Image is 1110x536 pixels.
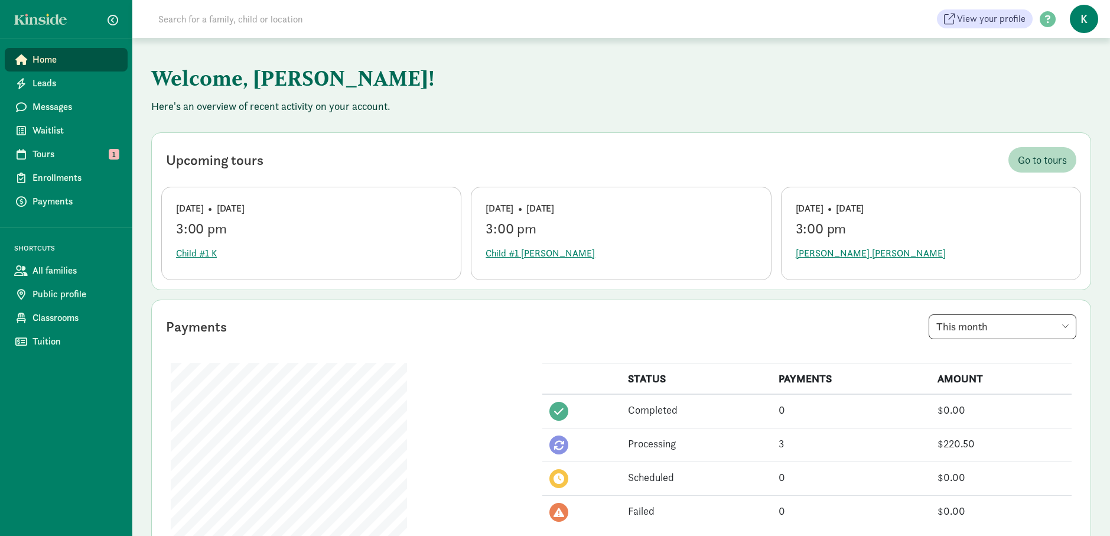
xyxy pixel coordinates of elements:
[176,220,447,237] div: 3:00 pm
[1018,152,1067,168] span: Go to tours
[621,363,772,395] th: STATUS
[32,264,118,278] span: All families
[109,149,119,160] span: 1
[937,9,1033,28] a: View your profile
[5,72,128,95] a: Leads
[32,124,118,138] span: Waitlist
[1008,147,1076,173] a: Go to tours
[796,246,946,261] span: [PERSON_NAME] [PERSON_NAME]
[5,190,128,213] a: Payments
[779,402,923,418] div: 0
[957,12,1026,26] span: View your profile
[5,306,128,330] a: Classrooms
[5,166,128,190] a: Enrollments
[32,171,118,185] span: Enrollments
[938,402,1065,418] div: $0.00
[151,7,483,31] input: Search for a family, child or location
[796,220,1066,237] div: 3:00 pm
[628,503,764,519] div: Failed
[628,402,764,418] div: Completed
[5,95,128,119] a: Messages
[32,76,118,90] span: Leads
[5,48,128,72] a: Home
[779,436,923,451] div: 3
[5,330,128,353] a: Tuition
[166,150,263,171] div: Upcoming tours
[176,242,217,265] button: Child #1 K
[5,142,128,166] a: Tours 1
[5,259,128,282] a: All families
[1070,5,1098,33] span: K
[32,194,118,209] span: Payments
[938,503,1065,519] div: $0.00
[772,363,930,395] th: PAYMENTS
[486,246,595,261] span: Child #1 [PERSON_NAME]
[176,246,217,261] span: Child #1 K
[486,220,756,237] div: 3:00 pm
[938,436,1065,451] div: $220.50
[486,242,595,265] button: Child #1 [PERSON_NAME]
[930,363,1072,395] th: AMOUNT
[32,334,118,349] span: Tuition
[628,469,764,485] div: Scheduled
[779,503,923,519] div: 0
[32,287,118,301] span: Public profile
[32,100,118,114] span: Messages
[176,202,447,216] div: [DATE] • [DATE]
[151,99,1091,113] p: Here's an overview of recent activity on your account.
[796,242,946,265] button: [PERSON_NAME] [PERSON_NAME]
[779,469,923,485] div: 0
[166,316,227,337] div: Payments
[5,119,128,142] a: Waitlist
[486,202,756,216] div: [DATE] • [DATE]
[32,311,118,325] span: Classrooms
[628,436,764,451] div: Processing
[938,469,1065,485] div: $0.00
[151,57,736,99] h1: Welcome, [PERSON_NAME]!
[32,53,118,67] span: Home
[796,202,1066,216] div: [DATE] • [DATE]
[5,282,128,306] a: Public profile
[32,147,118,161] span: Tours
